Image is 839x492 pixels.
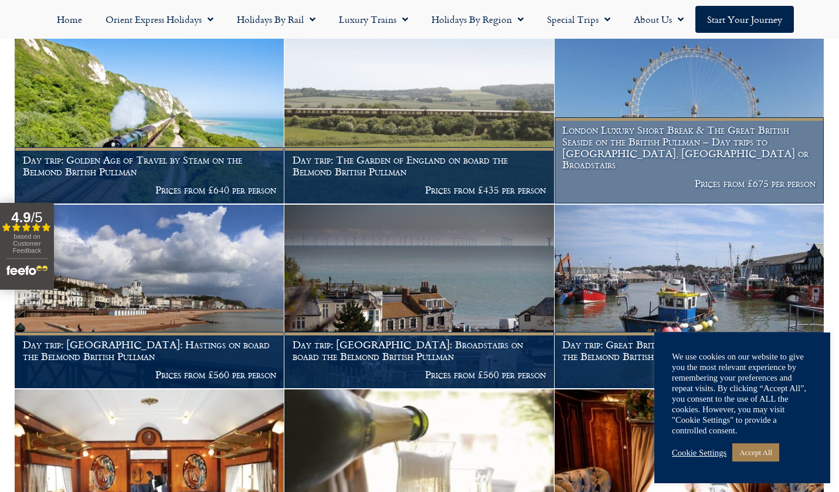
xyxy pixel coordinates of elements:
a: Start your Journey [695,6,794,33]
p: Prices from £435 per person [293,184,546,196]
a: Holidays by Region [420,6,535,33]
p: Prices from £560 per person [293,369,546,381]
a: Accept All [732,443,779,462]
a: Orient Express Holidays [94,6,225,33]
h1: Day trip: [GEOGRAPHIC_DATA]: Hastings on board the Belmond British Pullman [23,339,276,362]
a: Day trip: The Garden of England on board the Belmond British Pullman Prices from £435 per person [284,20,554,204]
a: Special Trips [535,6,622,33]
a: Day trip: [GEOGRAPHIC_DATA]: Broadstairs on board the Belmond British Pullman Prices from £560 pe... [284,205,554,389]
p: Prices from £560 per person [23,369,276,381]
a: London Luxury Short Break & The Great British Seaside on the British Pullman – Day trips to [GEOG... [555,20,824,204]
h1: Day trip: Golden Age of Travel by Steam on the Belmond British Pullman [23,154,276,177]
a: Day trip: Great British Seaside: Whitstable on board the Belmond British Pullman Prices from £615... [555,205,824,389]
h1: Day trip: The Garden of England on board the Belmond British Pullman [293,154,546,177]
h1: Day trip: Great British Seaside: Whitstable on board the Belmond British Pullman [562,339,816,362]
div: We use cookies on our website to give you the most relevant experience by remembering your prefer... [672,351,813,436]
p: Prices from £675 per person [562,178,816,189]
a: Cookie Settings [672,447,726,458]
a: Day trip: [GEOGRAPHIC_DATA]: Hastings on board the Belmond British Pullman Prices from £560 per p... [15,205,284,389]
a: Day trip: Golden Age of Travel by Steam on the Belmond British Pullman Prices from £640 per person [15,20,284,204]
a: About Us [622,6,695,33]
nav: Menu [6,6,833,33]
p: Prices from £640 per person [23,184,276,196]
p: Prices from £615 per person [562,369,816,381]
a: Holidays by Rail [225,6,327,33]
a: Home [45,6,94,33]
h1: London Luxury Short Break & The Great British Seaside on the British Pullman – Day trips to [GEOG... [562,124,816,171]
a: Luxury Trains [327,6,420,33]
h1: Day trip: [GEOGRAPHIC_DATA]: Broadstairs on board the Belmond British Pullman [293,339,546,362]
